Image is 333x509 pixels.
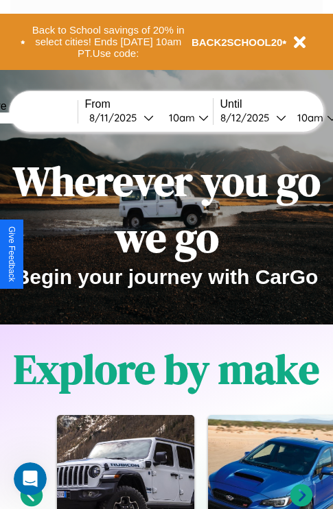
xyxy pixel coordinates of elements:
iframe: Intercom live chat [14,462,47,495]
div: 8 / 12 / 2025 [220,111,276,124]
div: 8 / 11 / 2025 [89,111,143,124]
label: From [85,98,213,110]
button: Back to School savings of 20% in select cities! Ends [DATE] 10am PT.Use code: [25,21,192,63]
b: BACK2SCHOOL20 [192,36,283,48]
h1: Explore by make [14,341,319,397]
div: 10am [162,111,198,124]
button: 10am [158,110,213,125]
button: 8/11/2025 [85,110,158,125]
div: Give Feedback [7,226,16,282]
div: 10am [290,111,327,124]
